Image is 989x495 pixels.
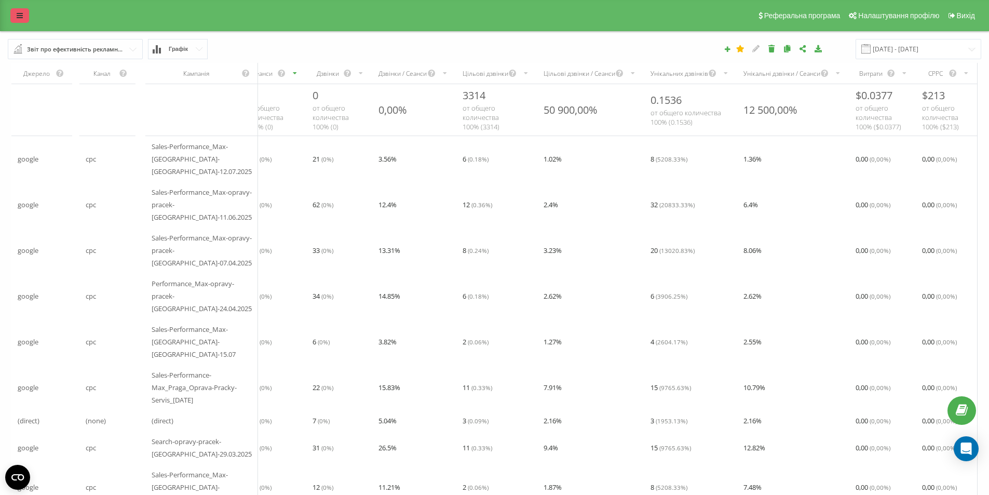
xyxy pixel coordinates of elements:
span: 3.82 % [378,336,397,348]
span: Search-opravy-pracek-[GEOGRAPHIC_DATA]-29.03.2025 [152,435,252,460]
span: ( 0.06 %) [468,338,489,346]
span: ( 0 %) [260,444,272,452]
span: ( 0,00 %) [936,383,957,392]
span: ( 0 %) [260,155,272,163]
span: google [18,290,38,302]
span: 6 [651,290,687,302]
span: ( 0.24 %) [468,246,489,255]
span: cpc [86,381,96,394]
span: 8 [651,153,687,165]
span: Вихід [957,11,975,20]
button: Графік [148,39,208,59]
span: ( 0.18 %) [468,292,489,300]
i: Цей звіт буде завантажено першим при відкритті Аналітики. Ви можете призначити будь-який інший ва... [736,45,745,52]
span: ( 0,00 %) [870,200,890,209]
span: ( 0 %) [321,383,333,392]
span: google [18,442,38,454]
span: google [18,244,38,257]
span: ( 0,00 %) [870,292,890,300]
span: Графік [169,46,188,52]
span: 2.4 % [544,198,558,211]
span: 32 [651,198,695,211]
span: 3 [463,414,489,427]
span: 7 [313,414,330,427]
span: от общего количества 100% ( 0 ) [313,103,349,131]
span: 0,00 [856,198,890,211]
span: ( 0,00 %) [870,246,890,255]
span: (none) [86,414,106,427]
span: ( 0 %) [321,246,333,255]
i: Видалити звіт [767,45,776,52]
span: ( 0,00 %) [936,417,957,425]
span: Sales-Performance_Max-opravy-pracek-[GEOGRAPHIC_DATA]-07.04.2025 [152,232,252,269]
span: ( 2604.17 %) [656,338,687,346]
i: Копіювати звіт [783,45,792,52]
span: ( 0 %) [321,292,333,300]
span: 14.85 % [378,290,400,302]
span: от общего количества 100% ( 0.1536 ) [651,108,721,127]
span: 500 [247,198,272,211]
span: 7.91 % [544,381,562,394]
span: ( 0.33 %) [471,444,492,452]
div: Унікальні дзвінки / Сеанси [743,69,820,78]
span: 0,00 [856,381,890,394]
span: от общего количества 100% ( 3314 ) [463,103,499,131]
span: ( 9765.63 %) [659,444,691,452]
span: cpc [86,481,96,493]
span: google [18,198,38,211]
span: 3.23 % [544,244,562,257]
span: 229 [247,290,272,302]
span: 22 [313,381,333,394]
span: 0,00 [856,244,890,257]
span: от общего количества 100% ( $ 213 ) [922,103,959,131]
div: Кампанія [152,69,241,78]
span: ( 1953.13 %) [656,417,687,425]
span: 139 [247,414,272,427]
span: 33 [313,244,333,257]
span: ( 0 %) [260,246,272,255]
span: 21 [313,153,333,165]
span: ( 0,00 %) [870,338,890,346]
span: 6.4 % [743,198,758,211]
span: 62 [313,198,333,211]
span: 248 [247,244,272,257]
i: Створити звіт [724,46,731,52]
span: ( 0 %) [321,483,333,491]
span: ( 0,00 %) [870,417,890,425]
span: Налаштування профілю [858,11,939,20]
span: Performance_Max-opravy-pracek-[GEOGRAPHIC_DATA]-24.04.2025 [152,277,252,315]
span: 2 [463,336,489,348]
span: 2.55 % [743,336,762,348]
span: ( 0,00 %) [936,155,957,163]
span: ( 0 %) [321,200,333,209]
span: 2.62 % [544,290,562,302]
span: 0,00 [922,481,957,493]
span: ( 0.09 %) [468,417,489,425]
span: google [18,153,38,165]
span: ( 0,00 %) [870,383,890,392]
span: ( 0.36 %) [471,200,492,209]
span: 1.36 % [743,153,762,165]
span: 7.48 % [743,481,762,493]
span: 0,00 [922,198,957,211]
span: ( 0 %) [321,444,333,452]
span: 2.16 % [743,414,762,427]
div: CPPC [922,69,949,78]
span: ( 20833.33 %) [659,200,695,209]
span: 11 [463,442,492,454]
span: 12.4 % [378,198,397,211]
span: 26.5 % [378,442,397,454]
span: ( 0,00 %) [936,246,957,255]
span: (direct) [18,414,39,427]
span: ( 0 %) [260,292,272,300]
div: 12 500,00% [743,103,797,117]
span: ( 0,00 %) [936,200,957,209]
span: Реферальна програма [764,11,841,20]
div: Звіт про ефективність рекламних кампаній [27,44,125,55]
span: 0,00 [856,442,890,454]
span: cpc [86,198,96,211]
span: 117 [247,442,272,454]
span: ( 5208.33 %) [656,483,687,491]
span: ( 0,00 %) [936,483,957,491]
span: Sales-Performance-Max_Praga_Oprava-Pracky-Servis_[DATE] [152,369,252,406]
